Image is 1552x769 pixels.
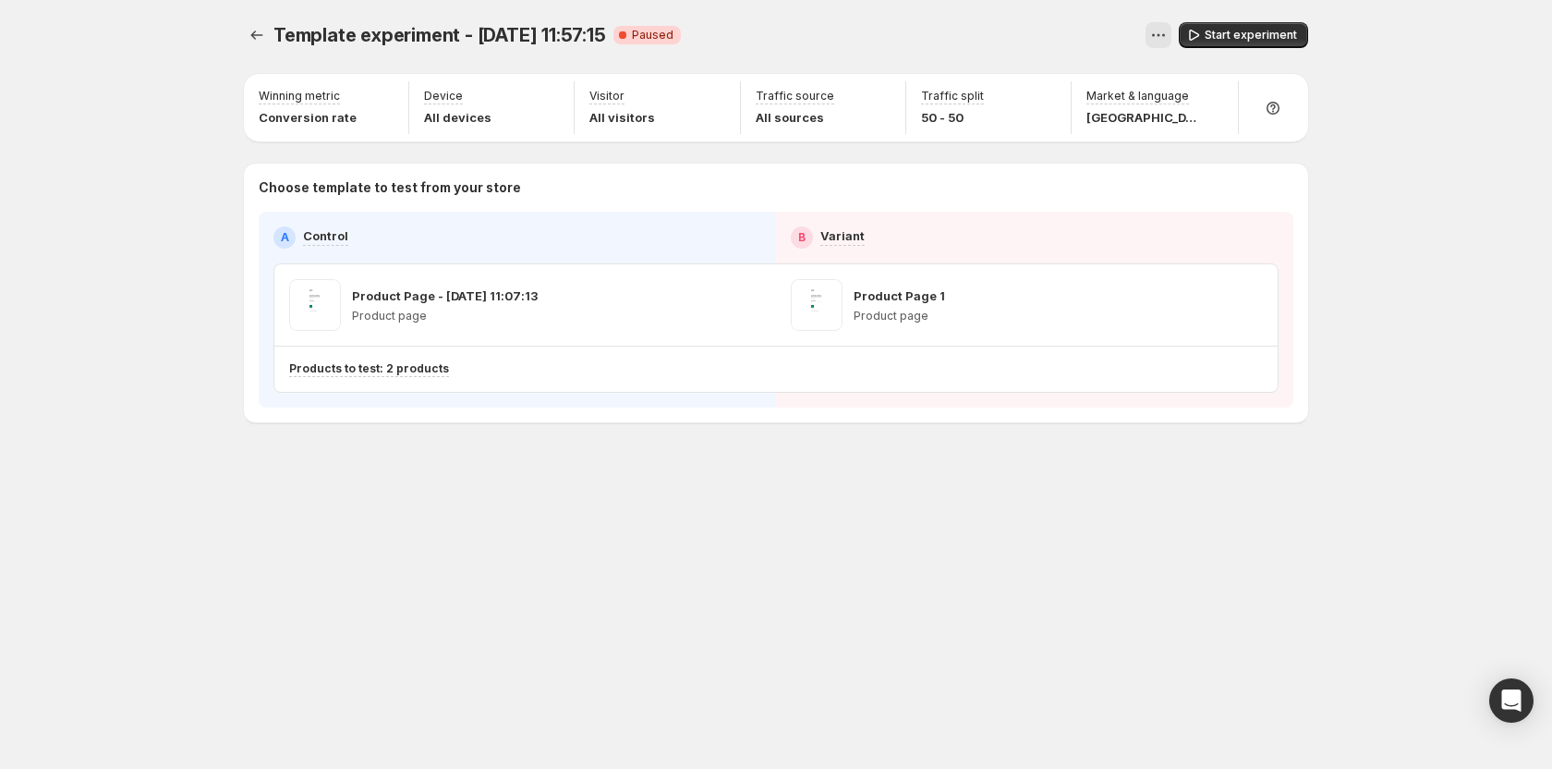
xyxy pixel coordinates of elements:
[921,89,984,104] p: Traffic split
[854,287,945,305] p: Product Page 1
[352,309,538,323] p: Product page
[289,279,341,331] img: Product Page - Jul 8, 11:07:13
[259,108,357,127] p: Conversion rate
[244,22,270,48] button: Experiments
[1179,22,1308,48] button: Start experiment
[289,361,449,376] p: Products to test: 2 products
[281,230,289,245] h2: A
[798,230,806,245] h2: B
[756,89,834,104] p: Traffic source
[1146,22,1171,48] button: View actions for Template experiment - Jul 10, 11:57:15
[589,89,624,104] p: Visitor
[820,226,865,245] p: Variant
[589,108,655,127] p: All visitors
[259,89,340,104] p: Winning metric
[791,279,843,331] img: Product Page 1
[1086,108,1197,127] p: [GEOGRAPHIC_DATA]
[1205,28,1297,43] span: Start experiment
[352,287,538,305] p: Product Page - [DATE] 11:07:13
[424,89,463,104] p: Device
[424,108,491,127] p: All devices
[303,226,348,245] p: Control
[756,108,834,127] p: All sources
[854,309,945,323] p: Product page
[921,108,984,127] p: 50 - 50
[273,24,606,46] span: Template experiment - [DATE] 11:57:15
[1489,678,1534,723] div: Open Intercom Messenger
[259,178,1293,197] p: Choose template to test from your store
[632,28,673,43] span: Paused
[1086,89,1189,104] p: Market & language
